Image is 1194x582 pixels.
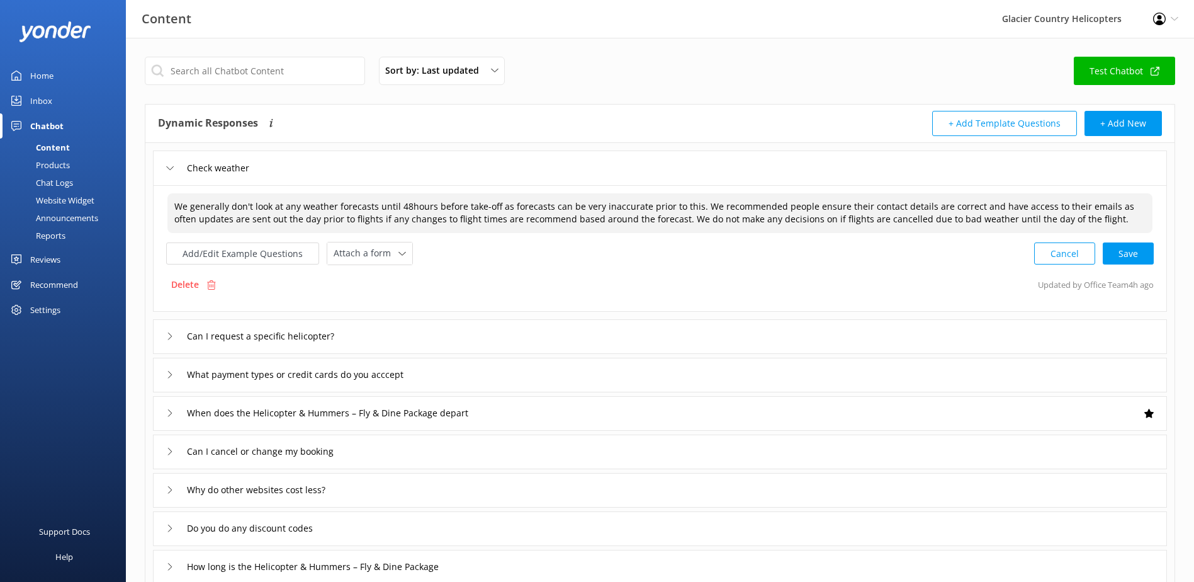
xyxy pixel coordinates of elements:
div: Home [30,63,54,88]
div: Reviews [30,247,60,272]
div: Content [8,139,70,156]
img: yonder-white-logo.png [19,21,91,42]
button: + Add Template Questions [932,111,1077,136]
div: Inbox [30,88,52,113]
div: Chatbot [30,113,64,139]
span: Sort by: Last updated [385,64,487,77]
span: Can I cancel or change my booking [187,445,334,459]
div: Products [8,156,70,174]
input: Search all Chatbot Content [145,57,365,85]
a: Products [8,156,126,174]
span: Do you do any discount codes [187,522,313,535]
a: Content [8,139,126,156]
div: Website Widget [8,191,94,209]
div: Chat Logs [8,174,73,191]
button: Save [1103,243,1154,265]
span: Attach a form [334,246,398,260]
span: Why do other websites cost less? [187,483,325,497]
span: Check weather [187,161,249,175]
div: Settings [30,297,60,322]
a: Reports [8,227,126,244]
span: Can I request a specific helicopter? [187,329,334,343]
div: Support Docs [39,519,90,544]
a: Website Widget [8,191,126,209]
a: Chat Logs [8,174,126,191]
p: Delete [171,278,199,292]
span: How long is the Helicopter & Hummers – Fly & Dine Package [187,560,439,574]
h3: Content [142,9,191,29]
button: Cancel [1034,243,1095,265]
div: Help [55,544,73,569]
a: Test Chatbot [1074,57,1175,85]
div: Reports [8,227,65,244]
button: Add/Edit Example Questions [166,243,319,265]
button: + Add New [1084,111,1162,136]
div: Announcements [8,209,98,227]
span: When does the Helicopter & Hummers – Fly & Dine Package depart [187,406,468,420]
textarea: We generally don't look at any weather forecasts until 48hours before take-off as forecasts can b... [167,193,1152,233]
span: What payment types or credit cards do you acccept [187,368,403,382]
p: Updated by Office Team 4h ago [1038,273,1154,297]
h4: Dynamic Responses [158,111,258,136]
div: Recommend [30,272,78,297]
a: Announcements [8,209,126,227]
